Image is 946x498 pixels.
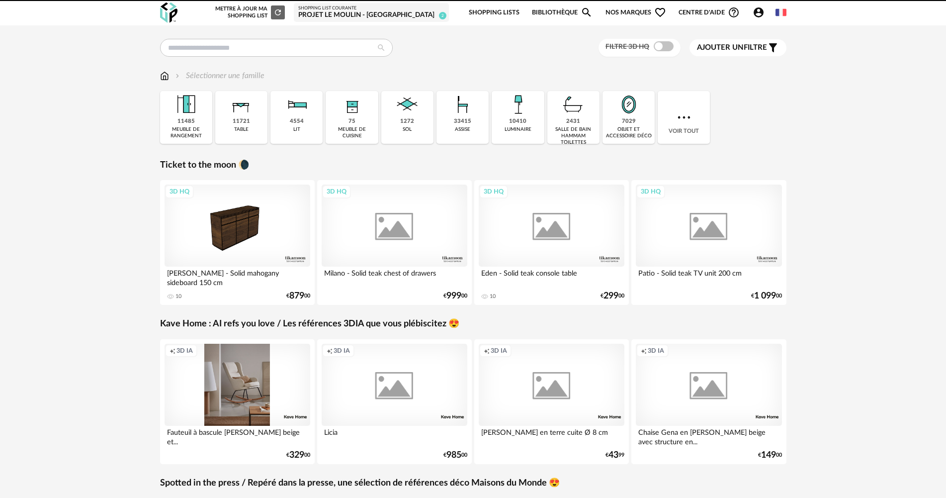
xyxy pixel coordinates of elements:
span: Account Circle icon [753,6,765,18]
div: € 00 [758,452,782,459]
span: Refresh icon [273,9,282,15]
a: Ticket to the moon 🌘 [160,160,249,171]
span: 43 [608,452,618,459]
span: Creation icon [484,347,490,355]
img: Miroir.png [615,91,642,118]
span: 329 [289,452,304,459]
div: 10 [490,293,496,300]
div: Shopping List courante [298,5,444,11]
span: 3D IA [648,347,664,355]
div: 11721 [233,118,250,125]
span: Centre d'aideHelp Circle Outline icon [679,6,740,18]
div: sol [403,126,412,133]
a: BibliothèqueMagnify icon [532,1,593,24]
span: Help Circle Outline icon [728,6,740,18]
span: 879 [289,293,304,299]
img: more.7b13dc1.svg [675,108,693,126]
span: Filtre 3D HQ [605,43,649,50]
a: Creation icon 3D IA Fauteuil à bascule [PERSON_NAME] beige et... €32900 [160,339,315,464]
div: Licia [322,426,468,446]
img: fr [775,7,786,18]
span: Creation icon [327,347,333,355]
div: 10 [175,293,181,300]
div: [PERSON_NAME] en terre cuite Ø 8 cm [479,426,625,446]
img: Sol.png [394,91,421,118]
div: € 00 [751,293,782,299]
a: 3D HQ [PERSON_NAME] - Solid mahogany sideboard 150 cm 10 €87900 [160,180,315,305]
div: Eden - Solid teak console table [479,267,625,287]
div: assise [455,126,470,133]
span: Magnify icon [581,6,593,18]
img: Literie.png [283,91,310,118]
a: Creation icon 3D IA [PERSON_NAME] en terre cuite Ø 8 cm €4399 [474,339,629,464]
span: 299 [603,293,618,299]
span: 2 [439,12,446,19]
div: 10410 [509,118,526,125]
span: 3D IA [176,347,193,355]
span: Nos marques [605,1,666,24]
span: 3D IA [334,347,350,355]
div: Sélectionner une famille [173,70,264,82]
div: € 00 [443,293,467,299]
div: 7029 [622,118,636,125]
div: € 00 [443,452,467,459]
span: Filter icon [767,42,779,54]
div: 75 [348,118,355,125]
div: 3D HQ [165,185,194,198]
div: € 00 [286,452,310,459]
span: Heart Outline icon [654,6,666,18]
a: Shopping Lists [469,1,519,24]
span: Ajouter un [697,44,744,51]
button: Ajouter unfiltre Filter icon [689,39,786,56]
div: objet et accessoire déco [605,126,652,139]
div: lit [293,126,300,133]
span: 999 [446,293,461,299]
img: Assise.png [449,91,476,118]
div: € 00 [286,293,310,299]
span: Creation icon [170,347,175,355]
span: Account Circle icon [753,6,769,18]
span: 149 [761,452,776,459]
span: 1 099 [754,293,776,299]
div: € 99 [605,452,624,459]
div: Projet Le Moulin - [GEOGRAPHIC_DATA] [298,11,444,20]
a: Creation icon 3D IA Chaise Gena en [PERSON_NAME] beige avec structure en... €14900 [631,339,786,464]
img: svg+xml;base64,PHN2ZyB3aWR0aD0iMTYiIGhlaWdodD0iMTciIHZpZXdCb3g9IjAgMCAxNiAxNyIgZmlsbD0ibm9uZSIgeG... [160,70,169,82]
span: 985 [446,452,461,459]
div: 3D HQ [636,185,665,198]
div: 3D HQ [479,185,508,198]
a: Creation icon 3D IA Licia €98500 [317,339,472,464]
img: Rangement.png [339,91,365,118]
a: 3D HQ Patio - Solid teak TV unit 200 cm €1 09900 [631,180,786,305]
a: 3D HQ Milano - Solid teak chest of drawers €99900 [317,180,472,305]
img: Salle%20de%20bain.png [560,91,587,118]
div: Milano - Solid teak chest of drawers [322,267,468,287]
div: [PERSON_NAME] - Solid mahogany sideboard 150 cm [165,267,311,287]
div: 2431 [566,118,580,125]
div: 3D HQ [322,185,351,198]
div: 4554 [290,118,304,125]
img: svg+xml;base64,PHN2ZyB3aWR0aD0iMTYiIGhlaWdodD0iMTYiIHZpZXdCb3g9IjAgMCAxNiAxNiIgZmlsbD0ibm9uZSIgeG... [173,70,181,82]
div: € 00 [601,293,624,299]
div: meuble de rangement [163,126,209,139]
div: Patio - Solid teak TV unit 200 cm [636,267,782,287]
div: 33415 [454,118,471,125]
img: Meuble%20de%20rangement.png [172,91,199,118]
div: 1272 [400,118,414,125]
span: 3D IA [491,347,507,355]
span: Creation icon [641,347,647,355]
a: 3D HQ Eden - Solid teak console table 10 €29900 [474,180,629,305]
img: Table.png [228,91,255,118]
div: meuble de cuisine [329,126,375,139]
div: Fauteuil à bascule [PERSON_NAME] beige et... [165,426,311,446]
div: luminaire [505,126,531,133]
div: salle de bain hammam toilettes [550,126,597,146]
img: Luminaire.png [505,91,531,118]
a: Kave Home : AI refs you love / Les références 3DIA que vous plébiscitez 😍 [160,318,459,330]
a: Shopping List courante Projet Le Moulin - [GEOGRAPHIC_DATA] 2 [298,5,444,20]
div: 11485 [177,118,195,125]
span: filtre [697,43,767,53]
div: table [234,126,249,133]
img: OXP [160,2,177,23]
div: Mettre à jour ma Shopping List [213,5,285,19]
